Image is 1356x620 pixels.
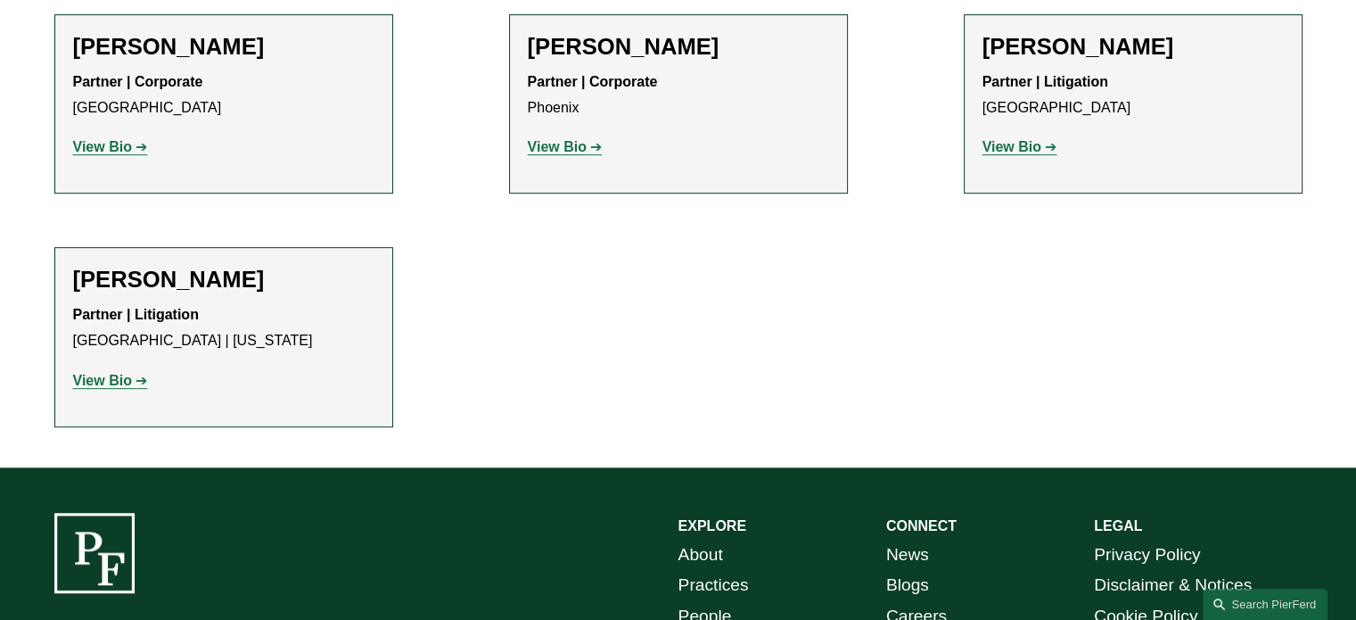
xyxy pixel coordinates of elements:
a: Practices [678,570,749,601]
a: View Bio [73,139,148,154]
h2: [PERSON_NAME] [73,266,374,293]
p: [GEOGRAPHIC_DATA] [982,70,1284,121]
a: View Bio [528,139,603,154]
strong: LEGAL [1094,518,1142,533]
strong: View Bio [982,139,1041,154]
h2: [PERSON_NAME] [982,33,1284,61]
h2: [PERSON_NAME] [528,33,829,61]
a: View Bio [73,373,148,388]
a: Search this site [1203,589,1327,620]
strong: View Bio [73,139,132,154]
strong: View Bio [73,373,132,388]
p: [GEOGRAPHIC_DATA] | [US_STATE] [73,302,374,354]
strong: View Bio [528,139,587,154]
strong: Partner | Litigation [982,74,1108,89]
h2: [PERSON_NAME] [73,33,374,61]
a: News [886,540,929,571]
p: Phoenix [528,70,829,121]
a: About [678,540,723,571]
strong: Partner | Litigation [73,307,199,322]
a: View Bio [982,139,1057,154]
strong: CONNECT [886,518,957,533]
a: Blogs [886,570,929,601]
a: Privacy Policy [1094,540,1200,571]
strong: Partner | Corporate [528,74,658,89]
p: [GEOGRAPHIC_DATA] [73,70,374,121]
strong: EXPLORE [678,518,746,533]
a: Disclaimer & Notices [1094,570,1252,601]
strong: Partner | Corporate [73,74,203,89]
